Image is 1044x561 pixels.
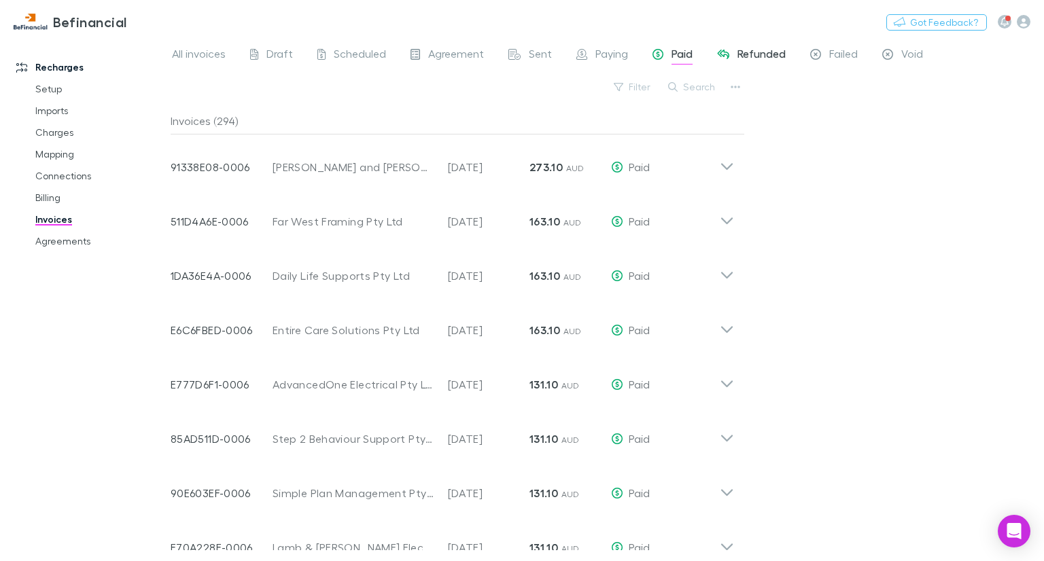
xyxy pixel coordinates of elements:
div: [PERSON_NAME] and [PERSON_NAME] Family Trust [273,159,434,175]
strong: 131.10 [529,378,558,391]
span: AUD [563,272,582,282]
strong: 163.10 [529,269,560,283]
p: [DATE] [448,268,529,284]
p: F70A228E-0006 [171,539,273,556]
div: Step 2 Behaviour Support Pty Ltd [273,431,434,447]
div: Simple Plan Management Pty Ltd [273,485,434,501]
span: Refunded [737,47,786,65]
span: Paid [629,486,650,499]
span: Paid [629,541,650,554]
strong: 131.10 [529,486,558,500]
span: AUD [561,543,580,554]
strong: 273.10 [529,160,563,174]
a: Befinancial [5,5,135,38]
p: E777D6F1-0006 [171,376,273,393]
span: Paid [672,47,693,65]
div: 1DA36E4A-0006Daily Life Supports Pty Ltd[DATE]163.10 AUDPaid [160,243,745,297]
span: AUD [563,326,582,336]
a: Imports [22,100,178,122]
span: Paying [595,47,628,65]
p: [DATE] [448,322,529,338]
button: Filter [607,79,659,95]
a: Recharges [3,56,178,78]
p: 91338E08-0006 [171,159,273,175]
a: Setup [22,78,178,100]
p: 511D4A6E-0006 [171,213,273,230]
p: E6C6FBED-0006 [171,322,273,338]
div: Far West Framing Pty Ltd [273,213,434,230]
strong: 163.10 [529,215,560,228]
span: All invoices [172,47,226,65]
span: Void [901,47,923,65]
span: Paid [629,269,650,282]
p: [DATE] [448,485,529,501]
span: Paid [629,323,650,336]
a: Connections [22,165,178,187]
p: [DATE] [448,213,529,230]
span: Scheduled [334,47,386,65]
div: AdvancedOne Electrical Pty Ltd [273,376,434,393]
a: Agreements [22,230,178,252]
p: 1DA36E4A-0006 [171,268,273,284]
button: Search [661,79,723,95]
a: Invoices [22,209,178,230]
div: 91338E08-0006[PERSON_NAME] and [PERSON_NAME] Family Trust[DATE]273.10 AUDPaid [160,134,745,189]
p: [DATE] [448,159,529,175]
strong: 131.10 [529,432,558,446]
p: 90E603EF-0006 [171,485,273,501]
img: Befinancial's Logo [14,14,48,30]
div: Daily Life Supports Pty Ltd [273,268,434,284]
div: Lamb & [PERSON_NAME] Electrical Pty Ltd [273,539,434,556]
span: Failed [829,47,858,65]
strong: 163.10 [529,323,560,337]
span: Paid [629,378,650,391]
a: Charges [22,122,178,143]
a: Billing [22,187,178,209]
div: Open Intercom Messenger [998,515,1030,547]
h3: Befinancial [53,14,127,30]
div: E6C6FBED-0006Entire Care Solutions Pty Ltd[DATE]163.10 AUDPaid [160,297,745,352]
p: [DATE] [448,539,529,556]
div: 511D4A6E-0006Far West Framing Pty Ltd[DATE]163.10 AUDPaid [160,189,745,243]
div: Entire Care Solutions Pty Ltd [273,322,434,338]
p: 85AD511D-0006 [171,431,273,447]
span: Paid [629,160,650,173]
span: AUD [563,217,582,228]
span: Paid [629,215,650,228]
button: Got Feedback? [886,14,987,31]
span: AUD [561,435,580,445]
p: [DATE] [448,431,529,447]
span: Draft [266,47,293,65]
span: AUD [561,489,580,499]
span: Paid [629,432,650,445]
span: AUD [561,380,580,391]
span: Agreement [428,47,484,65]
div: E777D6F1-0006AdvancedOne Electrical Pty Ltd[DATE]131.10 AUDPaid [160,352,745,406]
span: AUD [566,163,585,173]
a: Mapping [22,143,178,165]
div: 90E603EF-0006Simple Plan Management Pty Ltd[DATE]131.10 AUDPaid [160,460,745,515]
strong: 131.10 [529,541,558,554]
span: Sent [529,47,552,65]
div: 85AD511D-0006Step 2 Behaviour Support Pty Ltd[DATE]131.10 AUDPaid [160,406,745,460]
p: [DATE] [448,376,529,393]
